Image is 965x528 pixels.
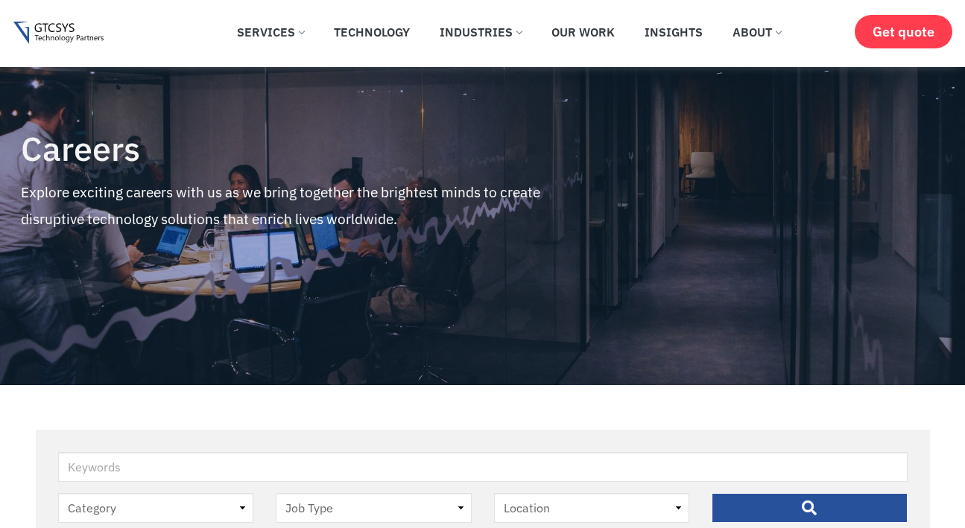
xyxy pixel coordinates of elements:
a: Technology [323,16,421,48]
a: About [721,16,792,48]
a: Insights [633,16,714,48]
a: Services [226,16,315,48]
input:  [712,493,908,523]
span: Get quote [873,24,934,39]
p: Explore exciting careers with us as we bring together the brightest minds to create disruptive te... [21,179,593,232]
h4: Careers [21,130,593,168]
a: Get quote [855,15,952,48]
iframe: chat widget [873,435,965,506]
input: Keywords [58,452,908,482]
a: Our Work [540,16,626,48]
img: Gtcsys logo [13,22,104,45]
a: Industries [428,16,533,48]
